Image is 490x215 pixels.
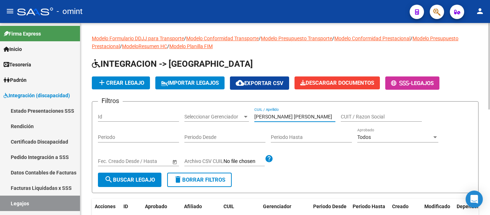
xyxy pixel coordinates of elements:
span: CUIL [223,204,234,209]
span: Seleccionar Gerenciador [184,114,242,120]
button: -Legajos [385,76,439,90]
span: Integración (discapacidad) [4,92,70,99]
span: - omint [57,4,83,19]
mat-icon: help [265,154,273,163]
span: Todos [357,134,371,140]
span: Descargar Documentos [300,80,374,86]
span: Padrón [4,76,27,84]
input: Fecha inicio [98,158,124,164]
a: Modelo Conformidad Transporte [186,36,259,41]
span: IMPORTAR LEGAJOS [161,80,219,86]
button: Descargar Documentos [295,76,380,89]
span: Exportar CSV [236,80,283,87]
span: Acciones [95,204,116,209]
a: Modelo Formulario DDJJ para Transporte [92,36,184,41]
span: Crear Legajo [98,80,144,86]
input: Fecha fin [130,158,165,164]
input: Archivo CSV CUIL [223,158,265,165]
span: Gerenciador [263,204,291,209]
button: Crear Legajo [92,76,150,89]
span: Periodo Hasta [353,204,385,209]
span: Firma Express [4,30,41,38]
mat-icon: cloud_download [236,79,244,87]
span: Aprobado [145,204,167,209]
button: Exportar CSV [230,76,289,90]
a: Modelo Conformidad Prestacional [334,36,410,41]
a: Modelo Presupuesto Transporte [261,36,332,41]
span: Modificado [424,204,450,209]
span: Tesorería [4,61,31,69]
span: Creado [392,204,409,209]
mat-icon: delete [174,175,182,184]
mat-icon: menu [6,7,14,15]
a: Modelo Planilla FIM [169,43,213,49]
mat-icon: search [104,175,113,184]
div: Open Intercom Messenger [466,191,483,208]
span: Buscar Legajo [104,177,155,183]
span: Afiliado [184,204,202,209]
span: ID [123,204,128,209]
span: Legajos [411,80,434,87]
a: ModeloResumen HC [122,43,167,49]
span: Borrar Filtros [174,177,225,183]
span: INTEGRACION -> [GEOGRAPHIC_DATA] [92,59,253,69]
span: Inicio [4,45,22,53]
h3: Filtros [98,96,123,106]
span: Archivo CSV CUIL [184,158,223,164]
button: Open calendar [171,158,178,165]
span: - [391,80,411,87]
button: Borrar Filtros [167,173,232,187]
mat-icon: add [98,78,106,87]
span: Dependencia [457,204,487,209]
span: Periodo Desde [313,204,347,209]
button: Buscar Legajo [98,173,161,187]
mat-icon: person [476,7,484,15]
button: IMPORTAR LEGAJOS [155,76,225,89]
